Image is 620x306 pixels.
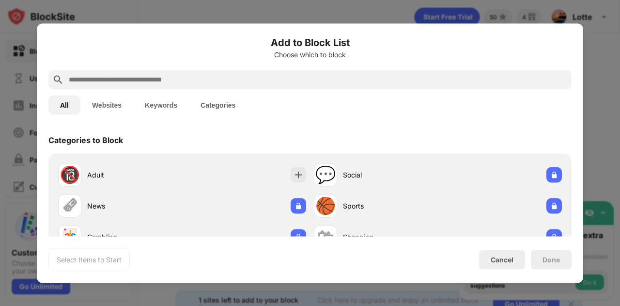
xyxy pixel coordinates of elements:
[87,232,182,242] div: Gambling
[48,50,572,58] div: Choose which to block
[343,232,438,242] div: Shopping
[315,165,336,185] div: 💬
[317,227,334,247] div: 🛍
[343,170,438,180] div: Social
[48,95,80,114] button: All
[542,256,560,263] div: Done
[80,95,133,114] button: Websites
[315,196,336,216] div: 🏀
[133,95,189,114] button: Keywords
[343,201,438,211] div: Sports
[57,255,122,264] div: Select Items to Start
[48,135,123,145] div: Categories to Block
[491,256,513,264] div: Cancel
[60,165,80,185] div: 🔞
[60,227,80,247] div: 🃏
[189,95,247,114] button: Categories
[87,201,182,211] div: News
[52,74,64,85] img: search.svg
[62,196,78,216] div: 🗞
[48,35,572,49] h6: Add to Block List
[87,170,182,180] div: Adult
